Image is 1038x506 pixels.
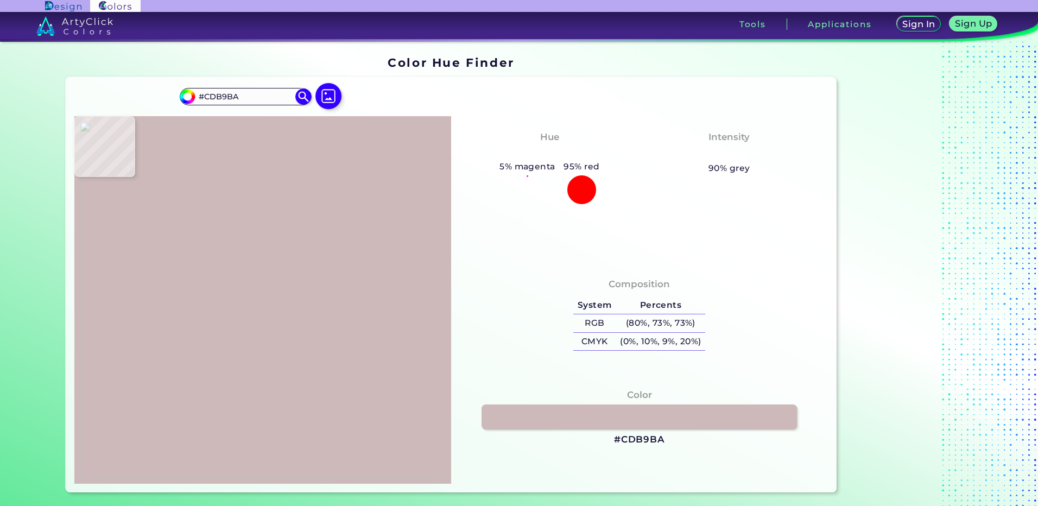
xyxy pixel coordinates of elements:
img: logo_artyclick_colors_white.svg [36,16,113,36]
h5: 95% red [560,160,604,174]
h3: Red [535,147,564,160]
a: Sign Up [950,16,997,31]
h5: Sign Up [955,19,992,28]
h5: Percents [616,296,706,314]
h3: Almost None [691,147,768,160]
img: icon search [295,88,312,105]
h4: Color [627,387,652,403]
h3: #CDB9BA [614,433,665,446]
h5: 90% grey [708,161,750,175]
h5: CMYK [573,333,616,351]
img: ArtyClick Design logo [45,1,81,11]
h1: Color Hue Finder [388,54,514,71]
input: type color.. [195,90,296,104]
a: Sign In [897,16,941,31]
img: b9360464-c4e7-45a8-b1aa-1bc6385cd2f2 [80,122,446,478]
h5: (80%, 73%, 73%) [616,314,706,332]
h4: Intensity [708,129,750,145]
img: icon picture [315,83,341,109]
h4: Composition [609,276,670,292]
h4: Hue [540,129,559,145]
h5: System [573,296,616,314]
h3: Applications [808,20,871,28]
h5: Sign In [902,20,935,28]
h3: Tools [739,20,766,28]
h5: RGB [573,314,616,332]
h5: (0%, 10%, 9%, 20%) [616,333,706,351]
h5: 5% magenta [495,160,559,174]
